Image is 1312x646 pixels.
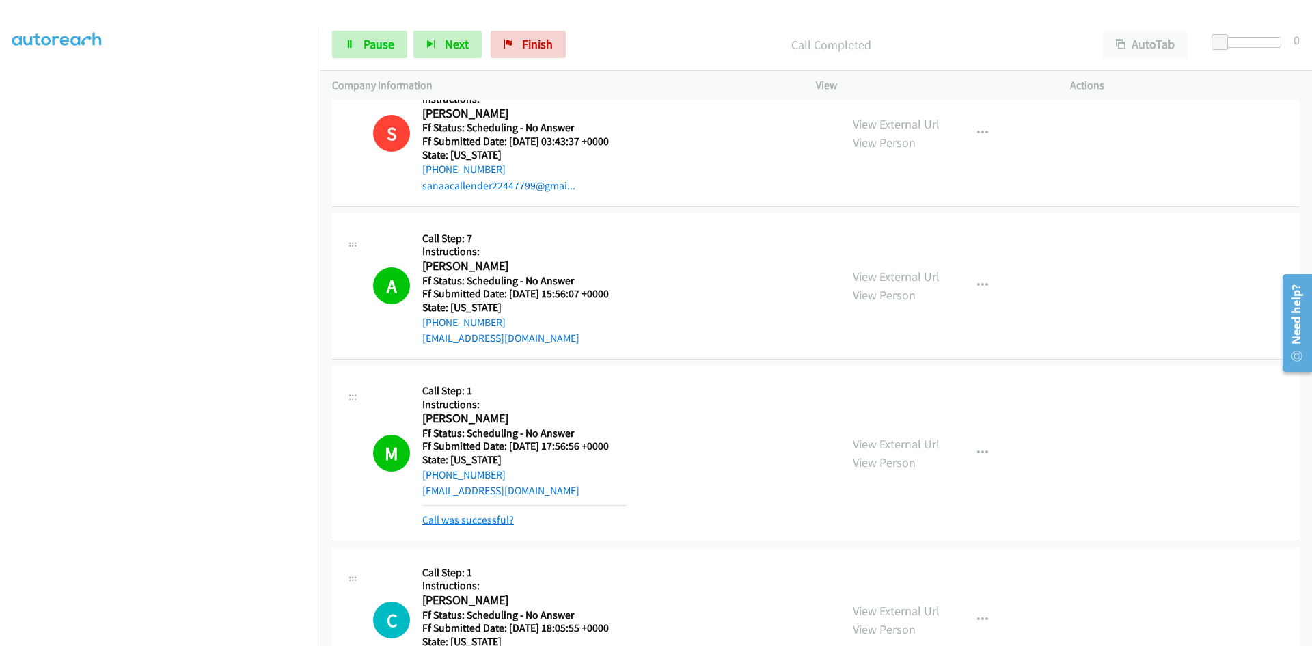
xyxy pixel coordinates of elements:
[422,621,626,635] h5: Ff Submitted Date: [DATE] 18:05:55 +0000
[816,77,1045,94] p: View
[853,455,916,470] a: View Person
[422,453,626,467] h5: State: [US_STATE]
[853,603,940,619] a: View External Url
[422,484,579,497] a: [EMAIL_ADDRESS][DOMAIN_NAME]
[422,148,626,162] h5: State: [US_STATE]
[491,31,566,58] a: Finish
[422,593,626,608] h2: [PERSON_NAME]
[422,411,626,427] h2: [PERSON_NAME]
[422,163,506,176] a: [PHONE_NUMBER]
[422,121,626,135] h5: Ff Status: Scheduling - No Answer
[853,135,916,150] a: View Person
[422,513,514,526] a: Call was successful?
[373,115,410,152] h1: S
[422,232,626,245] h5: Call Step: 7
[422,440,626,453] h5: Ff Submitted Date: [DATE] 17:56:56 +0000
[422,398,626,412] h5: Instructions:
[1218,37,1281,48] div: Delay between calls (in seconds)
[422,258,626,274] h2: [PERSON_NAME]
[522,36,553,52] span: Finish
[332,31,407,58] a: Pause
[1294,31,1300,49] div: 0
[853,436,940,452] a: View External Url
[422,566,626,580] h5: Call Step: 1
[1103,31,1188,58] button: AutoTab
[364,36,394,52] span: Pause
[373,435,410,472] h1: M
[853,621,916,637] a: View Person
[1070,77,1300,94] p: Actions
[422,287,626,301] h5: Ff Submitted Date: [DATE] 15:56:07 +0000
[422,579,626,593] h5: Instructions:
[422,608,626,622] h5: Ff Status: Scheduling - No Answer
[422,384,626,398] h5: Call Step: 1
[373,602,410,638] h1: C
[422,332,579,345] a: [EMAIL_ADDRESS][DOMAIN_NAME]
[422,274,626,288] h5: Ff Status: Scheduling - No Answer
[422,468,506,481] a: [PHONE_NUMBER]
[853,269,940,284] a: View External Url
[373,602,410,638] div: The call is yet to be attempted
[422,427,626,440] h5: Ff Status: Scheduling - No Answer
[853,287,916,303] a: View Person
[1272,269,1312,377] iframe: Resource Center
[422,179,575,192] a: sanaacallender22447799@gmai...
[422,301,626,314] h5: State: [US_STATE]
[584,36,1078,54] p: Call Completed
[422,135,626,148] h5: Ff Submitted Date: [DATE] 03:43:37 +0000
[445,36,469,52] span: Next
[373,267,410,304] h1: A
[332,77,791,94] p: Company Information
[422,245,626,258] h5: Instructions:
[853,116,940,132] a: View External Url
[422,106,626,122] h2: [PERSON_NAME]
[413,31,482,58] button: Next
[422,316,506,329] a: [PHONE_NUMBER]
